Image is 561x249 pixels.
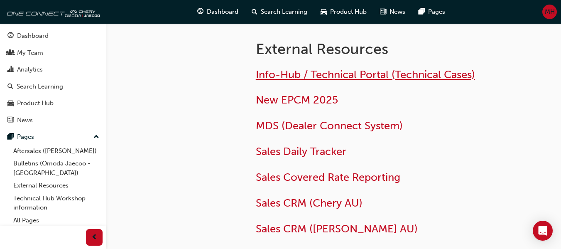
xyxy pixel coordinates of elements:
a: Info-Hub / Technical Portal (Technical Cases) [256,68,475,81]
div: Search Learning [17,82,63,91]
a: news-iconNews [373,3,412,20]
button: Pages [3,129,103,145]
a: Aftersales ([PERSON_NAME]) [10,145,103,158]
span: up-icon [93,132,99,143]
a: My Team [3,45,103,61]
div: Pages [17,132,34,142]
span: guage-icon [7,32,14,40]
button: DashboardMy TeamAnalyticsSearch LearningProduct HubNews [3,27,103,129]
span: pages-icon [7,133,14,141]
span: chart-icon [7,66,14,74]
a: Dashboard [3,28,103,44]
a: Analytics [3,62,103,77]
a: Search Learning [3,79,103,94]
a: MDS (Dealer Connect System) [256,119,403,132]
span: prev-icon [91,232,98,243]
div: My Team [17,48,43,58]
span: car-icon [7,100,14,107]
span: Search Learning [261,7,307,17]
a: All Pages [10,214,103,227]
span: news-icon [380,7,386,17]
h1: External Resources [256,40,498,58]
a: pages-iconPages [412,3,452,20]
img: oneconnect [4,3,100,20]
a: search-iconSearch Learning [245,3,314,20]
a: Sales Daily Tracker [256,145,346,158]
div: Open Intercom Messenger [533,221,553,241]
a: car-iconProduct Hub [314,3,373,20]
span: Product Hub [330,7,367,17]
span: search-icon [7,83,13,91]
a: Product Hub [3,96,103,111]
span: news-icon [7,117,14,124]
a: New EPCM 2025 [256,94,338,106]
span: Dashboard [207,7,238,17]
a: News [3,113,103,128]
a: External Resources [10,179,103,192]
span: Pages [428,7,445,17]
a: guage-iconDashboard [191,3,245,20]
a: Sales CRM ([PERSON_NAME] AU) [256,222,418,235]
span: car-icon [321,7,327,17]
span: people-icon [7,49,14,57]
a: Bulletins (Omoda Jaecoo - [GEOGRAPHIC_DATA]) [10,157,103,179]
div: News [17,116,33,125]
a: Technical Hub Workshop information [10,192,103,214]
div: Product Hub [17,99,54,108]
div: Dashboard [17,31,49,41]
span: MH [545,7,555,17]
span: search-icon [252,7,257,17]
button: MH [542,5,557,19]
a: Sales CRM (Chery AU) [256,197,363,210]
div: Analytics [17,65,43,74]
span: guage-icon [197,7,203,17]
span: News [390,7,405,17]
a: Sales Covered Rate Reporting [256,171,400,184]
span: pages-icon [419,7,425,17]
